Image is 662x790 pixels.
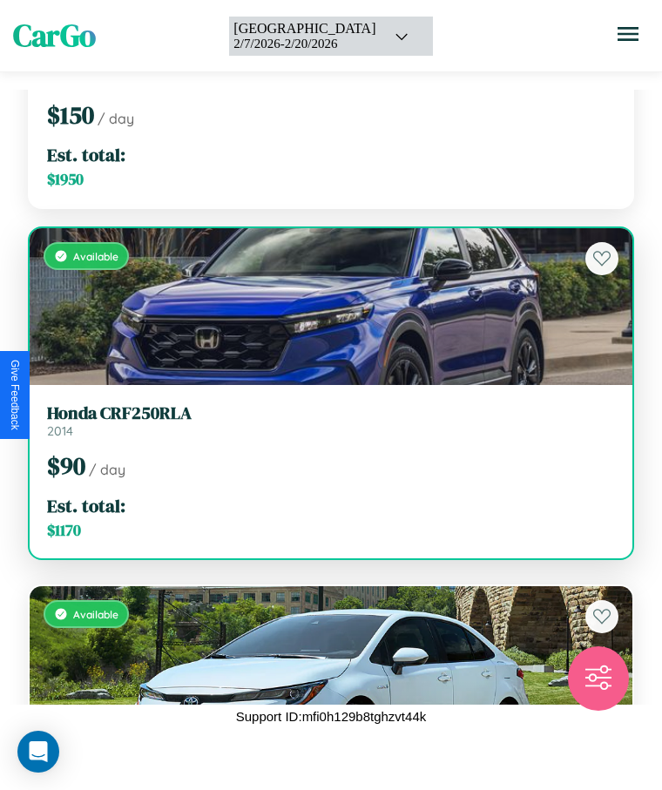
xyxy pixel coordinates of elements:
div: Open Intercom Messenger [17,731,59,773]
span: $ 90 [47,449,85,483]
div: Give Feedback [9,360,21,430]
span: Available [73,608,118,621]
div: [GEOGRAPHIC_DATA] [233,21,375,37]
span: Available [73,250,118,263]
span: / day [89,461,125,478]
p: Support ID: mfi0h129b8tghzvt44k [236,705,426,728]
span: Est. total: [47,142,125,167]
span: $ 1950 [47,169,84,190]
span: $ 150 [47,98,94,132]
span: Est. total: [47,493,125,518]
span: 2014 [47,423,73,439]
div: 2 / 7 / 2026 - 2 / 20 / 2026 [233,37,375,51]
a: Honda CRF250RLA2014 [47,402,615,439]
span: CarGo [13,15,96,57]
span: $ 1170 [47,520,81,541]
span: / day [98,110,134,127]
h3: Honda CRF250RLA [47,402,615,423]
